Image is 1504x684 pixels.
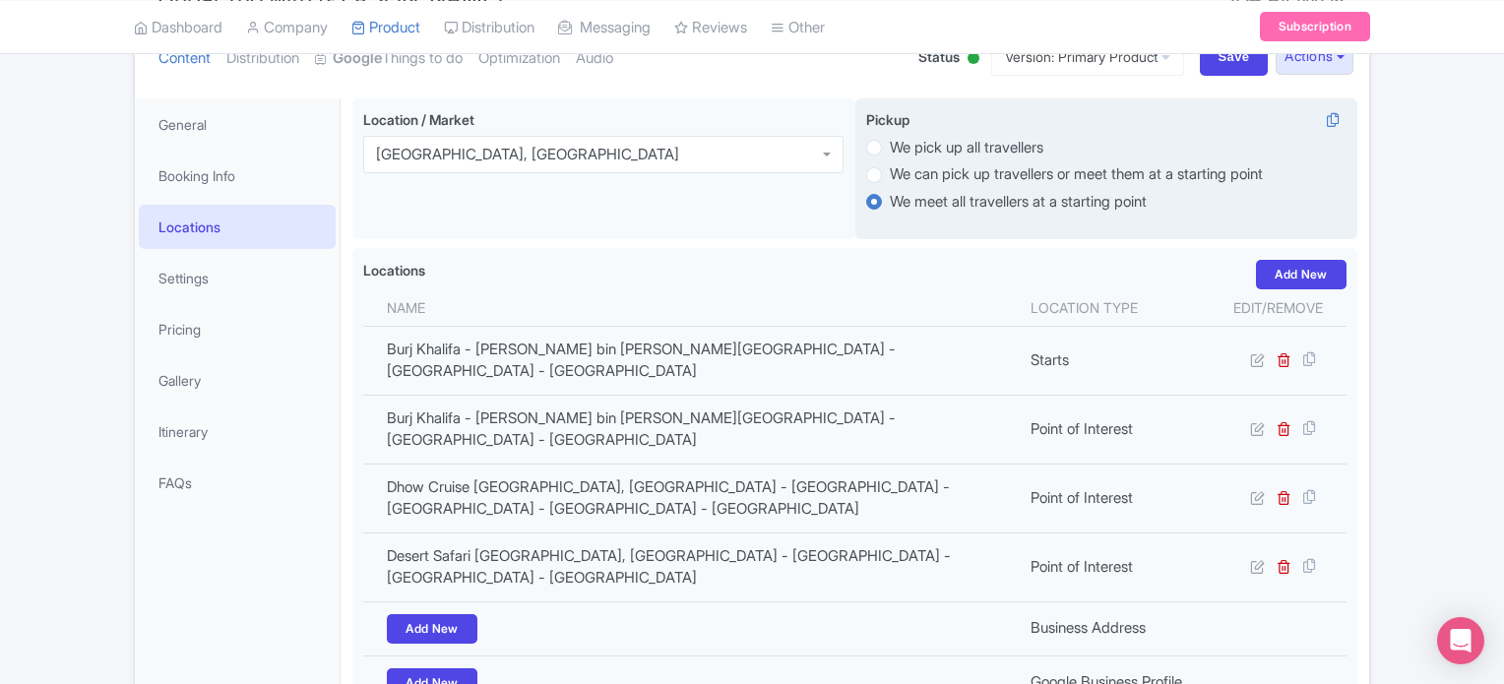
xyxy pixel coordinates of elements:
input: Save [1200,38,1269,76]
td: Dhow Cruise [GEOGRAPHIC_DATA], [GEOGRAPHIC_DATA] - [GEOGRAPHIC_DATA] - [GEOGRAPHIC_DATA] - [GEOGR... [363,464,1019,532]
label: We meet all travellers at a starting point [890,191,1147,214]
td: Point of Interest [1019,395,1210,464]
button: Actions [1276,38,1353,75]
td: Desert Safari [GEOGRAPHIC_DATA], [GEOGRAPHIC_DATA] - [GEOGRAPHIC_DATA] - [GEOGRAPHIC_DATA] - [GEO... [363,532,1019,601]
a: Subscription [1260,12,1370,41]
a: Add New [1256,260,1347,289]
a: GoogleThings to do [315,28,463,90]
strong: Google [333,47,382,70]
div: [GEOGRAPHIC_DATA], [GEOGRAPHIC_DATA] [376,146,679,163]
td: Burj Khalifa - [PERSON_NAME] bin [PERSON_NAME][GEOGRAPHIC_DATA] - [GEOGRAPHIC_DATA] - [GEOGRAPHIC... [363,395,1019,464]
td: Burj Khalifa - [PERSON_NAME] bin [PERSON_NAME][GEOGRAPHIC_DATA] - [GEOGRAPHIC_DATA] - [GEOGRAPHIC... [363,326,1019,395]
td: Point of Interest [1019,464,1210,532]
div: Active [964,44,983,75]
a: Audio [576,28,613,90]
a: Gallery [139,358,336,403]
a: Itinerary [139,409,336,454]
span: Status [918,46,960,67]
td: Starts [1019,326,1210,395]
a: Optimization [478,28,560,90]
td: Business Address [1019,601,1210,655]
td: Point of Interest [1019,532,1210,601]
label: We can pick up travellers or meet them at a starting point [890,163,1263,186]
span: Location / Market [363,111,474,128]
a: Add New [387,614,477,644]
a: Locations [139,205,336,249]
span: Pickup [866,111,909,128]
a: Pricing [139,307,336,351]
label: We pick up all travellers [890,137,1043,159]
a: FAQs [139,461,336,505]
a: Distribution [226,28,299,90]
th: Edit/Remove [1210,289,1347,327]
a: Settings [139,256,336,300]
a: Content [158,28,211,90]
a: Booking Info [139,154,336,198]
th: Location type [1019,289,1210,327]
label: Locations [363,260,425,280]
a: General [139,102,336,147]
th: Name [363,289,1019,327]
div: Open Intercom Messenger [1437,617,1484,664]
a: Version: Primary Product [991,37,1184,76]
